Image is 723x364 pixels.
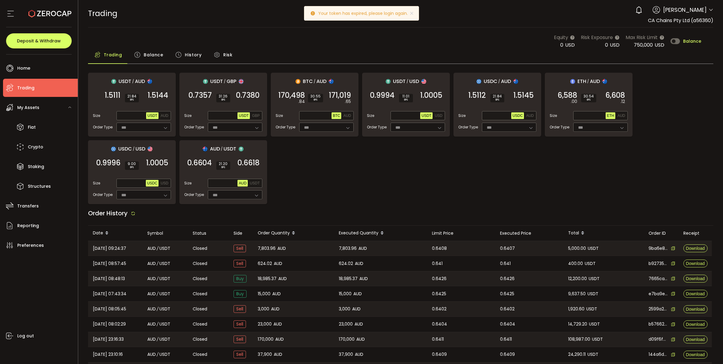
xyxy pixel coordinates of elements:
[468,92,486,98] span: 1.5112
[563,228,644,238] div: Total
[147,245,156,252] span: AUD
[219,166,228,169] i: BPS
[249,180,261,187] button: USDT
[500,245,515,252] span: 0.6407
[607,114,614,118] span: ETH
[339,306,350,313] span: 3,000
[203,79,208,84] img: usdt_portfolio.svg
[159,290,170,297] span: USDT
[316,78,326,85] span: AUD
[432,351,447,358] span: 0.6409
[17,202,39,210] span: Transfers
[144,49,163,61] span: Balance
[237,112,250,119] button: USDT
[157,260,159,267] em: /
[432,290,446,297] span: 0.6425
[184,180,191,186] span: Size
[258,260,272,267] span: 624.02
[127,94,136,98] span: 21.84
[526,114,534,118] span: AUD
[476,79,481,84] img: usdc_portfolio.svg
[495,230,563,237] div: Executed Price
[401,98,411,102] i: BPS
[432,245,447,252] span: 0.6408
[157,306,159,313] em: /
[161,181,168,185] span: USD
[386,79,391,84] img: usdt_portfolio.svg
[432,275,447,282] span: 0.6426
[147,79,152,84] img: aud_portfolio.svg
[147,260,156,267] span: AUD
[234,290,247,298] span: Buy
[500,275,515,282] span: 0.6426
[17,332,34,340] span: Log out
[157,275,159,282] em: /
[17,39,61,43] span: Deposit & Withdraw
[568,351,586,358] span: 24,290.11
[329,92,351,98] span: 171,019
[93,245,126,252] span: [DATE] 09:24:37
[683,290,708,298] button: Download
[193,351,207,358] span: Closed
[649,291,668,297] span: e7ba9ec1-e47a-4a7e-b5f7-1174bd070550
[146,160,168,166] span: 1.0005
[333,114,340,118] span: BTC
[253,228,334,238] div: Order Quantity
[127,166,136,169] i: BPS
[88,8,117,19] span: Trading
[159,245,170,252] span: USDT
[318,11,413,15] p: Your token has expired, please login again.
[356,336,365,343] span: AUD
[258,245,276,252] span: 7,803.96
[620,98,625,105] em: .12
[184,113,191,118] span: Size
[276,113,283,118] span: Size
[157,245,159,252] em: /
[147,351,156,358] span: AUD
[193,321,207,327] span: Closed
[159,180,169,187] button: USD
[105,92,120,98] span: 1.5111
[511,112,524,119] button: USDC
[159,351,170,358] span: USDT
[584,98,594,102] i: BPS
[272,290,281,297] span: AUD
[581,34,613,41] span: Risk Exposure
[234,320,246,328] span: Sell
[500,306,515,313] span: 0.6402
[339,275,358,282] span: 18,985.37
[219,98,228,102] i: BPS
[498,79,500,84] em: /
[650,299,723,364] div: 聊天小组件
[683,39,701,43] span: Balance
[237,180,247,187] button: AUD
[568,245,586,252] span: 5,000.00
[683,260,708,267] button: Download
[606,112,615,119] button: ETH
[649,351,668,358] span: 144a6d39-3ffb-43bc-8a9d-e5a66529c998
[339,336,355,343] span: 170,000
[649,245,668,252] span: 9ba6e898-b757-436a-9a75-0c757ee03a1f
[188,92,212,98] span: 0.7357
[88,228,142,238] div: Date
[393,78,406,85] span: USDT
[219,94,228,98] span: 31.26
[359,275,368,282] span: AUD
[28,182,51,191] span: Structures
[278,92,305,98] span: 170,498
[147,306,156,313] span: AUD
[185,49,201,61] span: History
[93,351,123,358] span: [DATE] 23:10:16
[258,306,269,313] span: 3,000
[587,290,598,297] span: USDT
[617,114,625,118] span: AUD
[512,114,523,118] span: USDC
[421,79,426,84] img: usd_portfolio.svg
[184,192,204,197] span: Order Type
[157,336,159,343] em: /
[565,41,575,48] span: USD
[234,275,247,283] span: Buy
[104,49,122,61] span: Trading
[93,336,124,343] span: [DATE] 23:16:33
[493,98,502,102] i: BPS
